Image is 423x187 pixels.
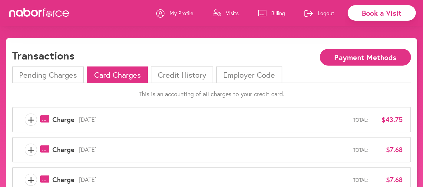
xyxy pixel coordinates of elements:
p: Logout [318,9,334,17]
span: Total: [353,117,368,123]
p: This is an accounting of all charges to your credit card. [12,90,411,98]
span: Charge [52,146,74,154]
a: My Profile [156,4,193,22]
span: $43.75 [372,116,403,124]
p: My Profile [170,9,193,17]
span: $7.68 [372,146,403,154]
li: Credit History [151,66,213,83]
a: Payment Methods [320,54,411,59]
span: [DATE] [74,116,353,123]
h1: Transactions [12,49,74,62]
span: [DATE] [74,176,353,183]
button: Payment Methods [320,49,411,66]
span: + [25,174,37,186]
li: Employer Code [216,66,282,83]
span: + [25,144,37,156]
div: Book a Visit [348,5,416,21]
li: Card Charges [87,66,147,83]
a: Visits [213,4,239,22]
a: Billing [258,4,285,22]
a: Logout [304,4,334,22]
span: [DATE] [74,146,353,153]
span: Total: [353,147,368,153]
span: $7.68 [372,176,403,184]
p: Billing [271,9,285,17]
li: Pending Charges [12,66,84,83]
span: Total: [353,177,368,183]
span: Charge [52,176,74,184]
span: Charge [52,116,74,124]
span: + [25,114,37,126]
p: Visits [226,9,239,17]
